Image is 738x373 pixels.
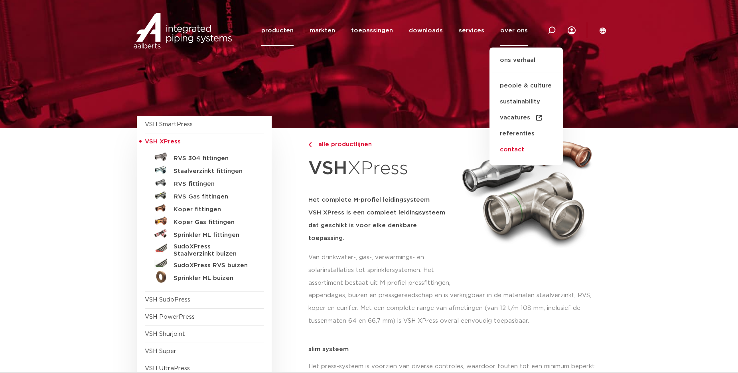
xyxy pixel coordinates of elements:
[308,194,453,245] h5: Het complete M-profiel leidingsysteem VSH XPress is een compleet leidingsysteem dat geschikt is v...
[174,206,253,213] h5: Koper fittingen
[500,15,528,46] a: over ons
[308,289,602,327] p: appendages, buizen en pressgereedschap en is verkrijgbaar in de materialen staalverzinkt, RVS, ko...
[145,258,264,270] a: SudoXPress RVS buizen
[145,297,190,303] a: VSH SudoPress
[308,346,602,352] p: slim systeem
[308,140,453,149] a: alle productlijnen
[489,110,563,126] a: vacatures
[145,163,264,176] a: Staalverzinkt fittingen
[489,142,563,158] a: contact
[489,126,563,142] a: referenties
[261,15,294,46] a: producten
[489,94,563,110] a: sustainability
[174,275,253,282] h5: Sprinkler ML buizen
[310,15,335,46] a: markten
[145,176,264,189] a: RVS fittingen
[145,151,264,163] a: RVS 304 fittingen
[314,141,372,147] span: alle productlijnen
[174,232,253,239] h5: Sprinkler ML fittingen
[174,262,253,269] h5: SudoXPress RVS buizen
[174,168,253,175] h5: Staalverzinkt fittingen
[174,181,253,188] h5: RVS fittingen
[145,139,181,145] span: VSH XPress
[351,15,393,46] a: toepassingen
[308,251,453,290] p: Van drinkwater-, gas-, verwarmings- en solarinstallaties tot sprinklersystemen. Het assortiment b...
[174,243,253,258] h5: SudoXPress Staalverzinkt buizen
[145,189,264,202] a: RVS Gas fittingen
[145,348,176,354] a: VSH Super
[145,121,193,127] a: VSH SmartPress
[308,142,312,147] img: chevron-right.svg
[308,153,453,184] h1: XPress
[145,214,264,227] a: Koper Gas fittingen
[308,159,347,178] strong: VSH
[145,227,264,240] a: Sprinkler ML fittingen
[145,240,264,258] a: SudoXPress Staalverzinkt buizen
[145,314,195,320] a: VSH PowerPress
[145,331,185,337] a: VSH Shurjoint
[145,365,190,371] a: VSH UltraPress
[174,155,253,162] h5: RVS 304 fittingen
[489,56,563,73] a: ons verhaal
[145,270,264,283] a: Sprinkler ML buizen
[145,202,264,214] a: Koper fittingen
[174,219,253,226] h5: Koper Gas fittingen
[409,15,443,46] a: downloads
[261,15,528,46] nav: Menu
[174,193,253,200] h5: RVS Gas fittingen
[489,78,563,94] a: people & culture
[459,15,484,46] a: services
